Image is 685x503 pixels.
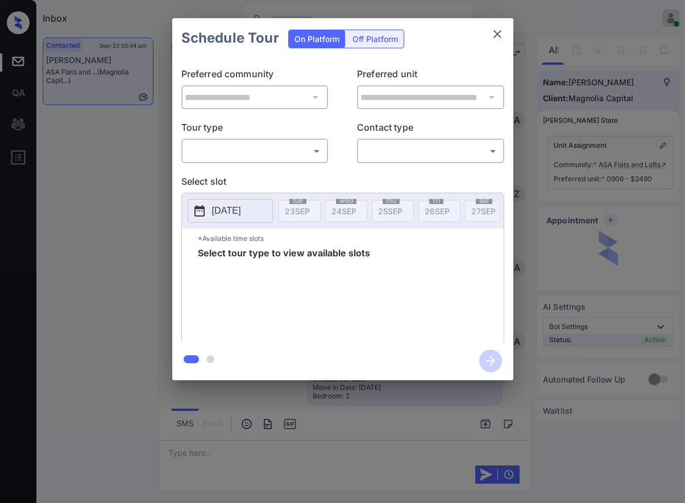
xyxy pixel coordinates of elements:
p: Tour type [181,120,329,139]
button: close [486,23,509,45]
div: On Platform [289,30,345,48]
div: Off Platform [347,30,404,48]
span: Select tour type to view available slots [198,248,370,339]
p: *Available time slots [198,228,504,248]
p: Preferred unit [357,67,504,85]
h2: Schedule Tour [172,18,288,58]
p: Select slot [181,174,504,193]
p: Preferred community [181,67,329,85]
button: [DATE] [188,199,273,223]
p: Contact type [357,120,504,139]
p: [DATE] [212,204,241,218]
